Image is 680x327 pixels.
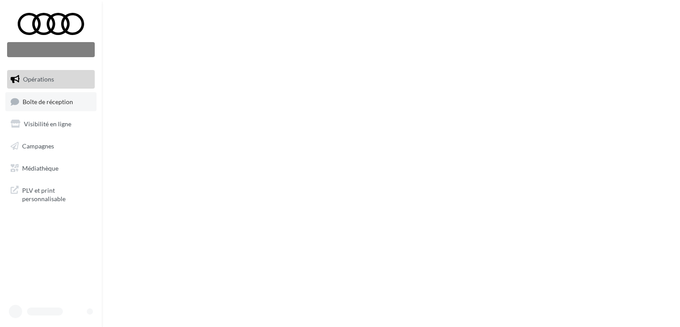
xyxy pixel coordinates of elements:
[22,164,58,171] span: Médiathèque
[5,70,97,89] a: Opérations
[23,75,54,83] span: Opérations
[5,115,97,133] a: Visibilité en ligne
[7,42,95,57] div: Nouvelle campagne
[5,92,97,111] a: Boîte de réception
[22,142,54,150] span: Campagnes
[23,97,73,105] span: Boîte de réception
[5,159,97,178] a: Médiathèque
[22,184,91,203] span: PLV et print personnalisable
[5,181,97,207] a: PLV et print personnalisable
[5,137,97,156] a: Campagnes
[24,120,71,128] span: Visibilité en ligne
